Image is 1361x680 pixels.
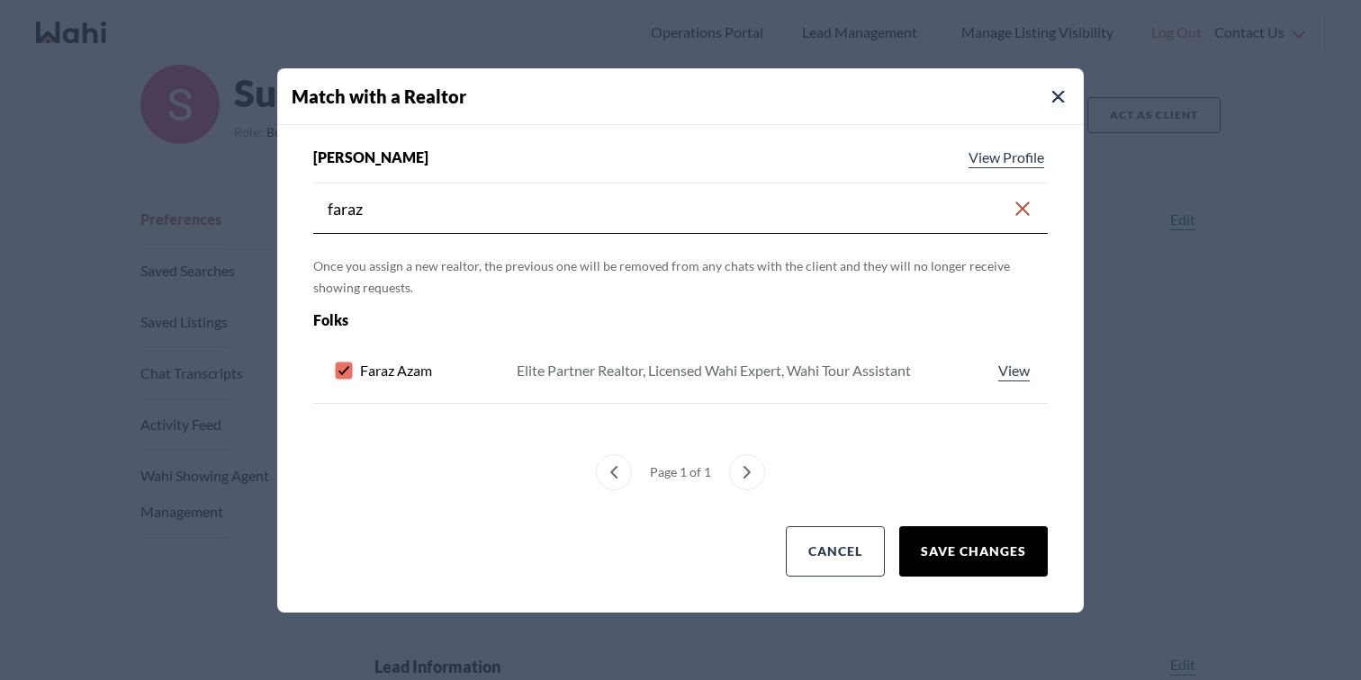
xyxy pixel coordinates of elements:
button: Save Changes [899,526,1048,577]
span: Faraz Azam [360,360,432,381]
button: Close Modal [1048,86,1069,108]
p: Once you assign a new realtor, the previous one will be removed from any chats with the client an... [313,255,1048,299]
div: Folks [313,309,901,331]
button: previous page [596,454,632,490]
button: Cancel [786,526,885,577]
nav: Match with an agent menu pagination [313,454,1048,490]
a: View profile [995,360,1033,381]
span: [PERSON_NAME] [313,147,428,168]
a: View profile [965,147,1048,168]
div: Page 1 of 1 [643,454,718,490]
button: next page [729,454,765,490]
div: Elite Partner Realtor, Licensed Wahi Expert, Wahi Tour Assistant [517,360,911,381]
input: Search input [328,192,1012,225]
h4: Match with a Realtor [292,83,1084,110]
button: Clear search [1012,192,1033,225]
